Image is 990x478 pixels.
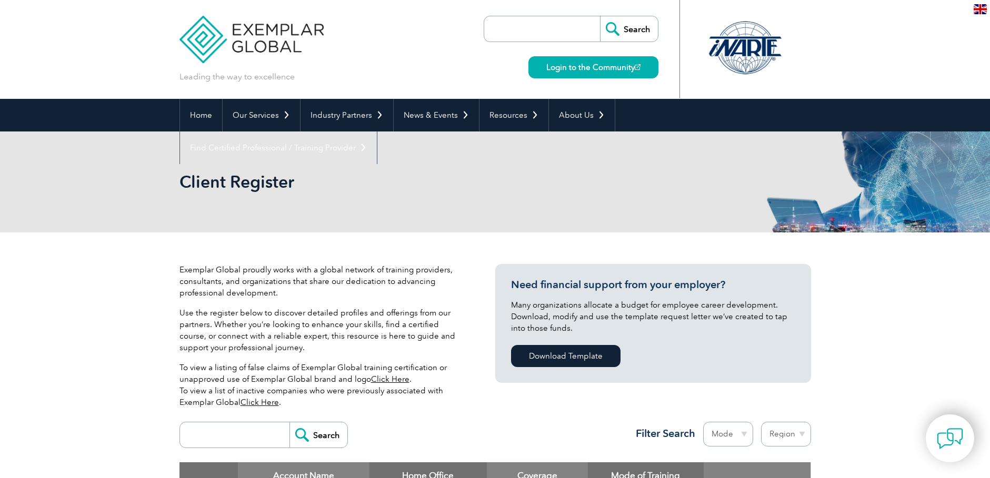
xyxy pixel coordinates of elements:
a: Click Here [371,374,409,384]
h3: Need financial support from your employer? [511,278,795,291]
a: Our Services [223,99,300,131]
img: contact-chat.png [937,425,963,452]
p: Leading the way to excellence [179,71,295,83]
a: Home [180,99,222,131]
a: Click Here [241,398,279,407]
p: To view a listing of false claims of Exemplar Global training certification or unapproved use of ... [179,362,464,408]
input: Search [289,422,347,448]
a: Login to the Community [528,56,658,78]
img: en [974,4,987,14]
p: Many organizations allocate a budget for employee career development. Download, modify and use th... [511,299,795,334]
input: Search [600,16,658,42]
a: Download Template [511,345,621,367]
a: Find Certified Professional / Training Provider [180,131,377,164]
a: News & Events [394,99,479,131]
a: About Us [549,99,615,131]
a: Resources [479,99,548,131]
p: Exemplar Global proudly works with a global network of training providers, consultants, and organ... [179,264,464,299]
p: Use the register below to discover detailed profiles and offerings from our partners. Whether you... [179,307,464,353]
img: open_square.png [635,64,641,70]
h3: Filter Search [629,427,695,440]
a: Industry Partners [301,99,393,131]
h2: Client Register [179,174,622,190]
